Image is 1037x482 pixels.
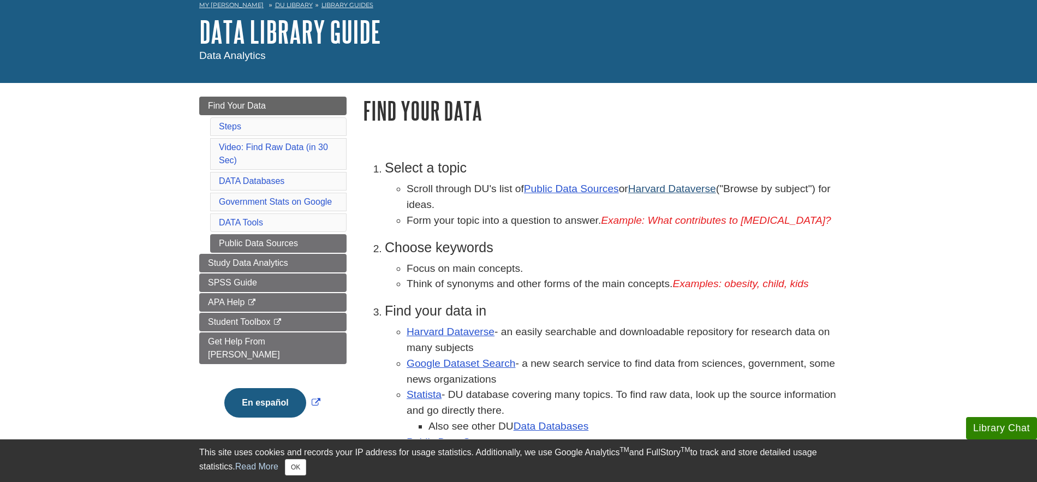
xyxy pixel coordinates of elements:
i: This link opens in a new window [273,319,282,326]
div: Guide Page Menu [199,97,347,436]
span: Data Analytics [199,50,266,61]
sup: TM [619,446,629,454]
a: SPSS Guide [199,273,347,292]
li: Also see other DU [428,419,838,435]
sup: TM [681,446,690,454]
li: - DU database covering many topics. To find raw data, look up the source information and go direc... [407,387,838,434]
a: Google Dataset Search [407,358,515,369]
a: Video: Find Raw Data (in 30 Sec) [219,142,328,165]
a: Harvard Dataverse [628,183,716,194]
a: DATA Databases [219,176,284,186]
button: En español [224,388,306,418]
span: Student Toolbox [208,317,270,326]
span: APA Help [208,297,245,307]
a: Government Stats on Google [219,197,332,206]
a: Public Data Sources [407,436,502,448]
li: Scroll through DU's list of or ("Browse by subject") for ideas. [407,181,838,213]
a: Student Toolbox [199,313,347,331]
span: Study Data Analytics [208,258,288,267]
li: Form your topic into a question to answer. [407,213,838,229]
a: My [PERSON_NAME] [199,1,264,10]
a: APA Help [199,293,347,312]
li: - a new search service to find data from sciences, government, some news organizations [407,356,838,388]
a: Find Your Data [199,97,347,115]
span: Find Your Data [208,101,266,110]
h1: Find Your Data [363,97,838,124]
a: Data Databases [514,420,589,432]
a: DU Library [275,1,313,9]
button: Library Chat [966,417,1037,439]
a: DATA Library Guide [199,15,381,49]
a: Study Data Analytics [199,254,347,272]
em: Examples: obesity, child, kids [672,278,808,289]
a: Public Data Sources [524,183,619,194]
em: Example: What contributes to [MEDICAL_DATA]? [601,215,831,226]
a: Library Guides [321,1,373,9]
button: Close [285,459,306,475]
li: Think of synonyms and other forms of the main concepts. [407,276,838,292]
div: This site uses cookies and records your IP address for usage statistics. Additionally, we use Goo... [199,446,838,475]
a: Statista [407,389,442,400]
i: This link opens in a new window [247,299,257,306]
a: DATA Tools [219,218,263,227]
h3: Find your data in [385,303,838,319]
li: - an easily searchable and downloadable repository for research data on many subjects [407,324,838,356]
a: Link opens in new window [222,398,323,407]
a: Get Help From [PERSON_NAME] [199,332,347,364]
a: Read More [235,462,278,471]
a: Harvard Dataverse [407,326,494,337]
h3: Choose keywords [385,240,838,255]
span: SPSS Guide [208,278,257,287]
span: Get Help From [PERSON_NAME] [208,337,280,359]
h3: Select a topic [385,160,838,176]
a: Public Data Sources [210,234,347,253]
li: Focus on main concepts. [407,261,838,277]
a: Steps [219,122,241,131]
